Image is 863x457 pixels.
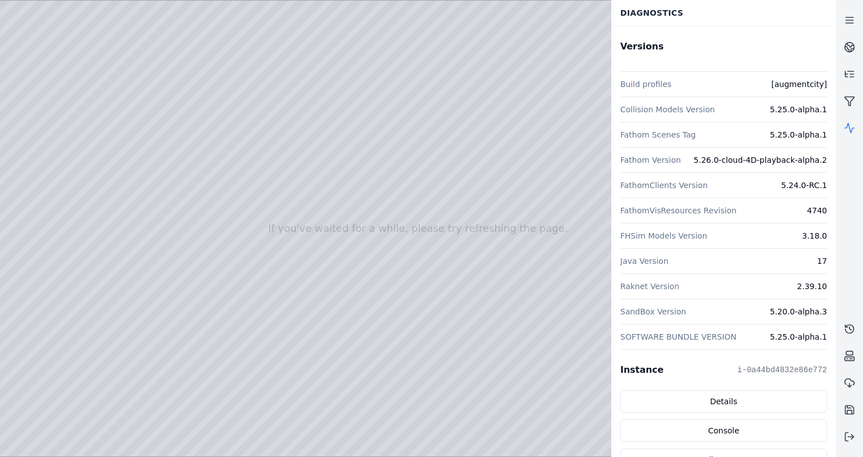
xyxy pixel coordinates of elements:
a: Console [620,419,827,442]
dt: SOFTWARE BUNDLE VERSION [620,331,737,342]
dt: FathomClients Version [620,180,708,191]
dt: FHSim Models Version [620,230,707,241]
dt: Fathom Version [620,154,681,166]
dt: Raknet Version [620,281,679,292]
dd: 5.25.0-alpha.1 [770,331,827,342]
dd: 5.26.0-cloud-4D-playback-alpha.2 [694,154,827,166]
dt: SandBox Version [620,306,686,317]
dd: 5.25.0-alpha.1 [770,104,827,115]
dt: Java Version [620,255,669,267]
dt: Build profiles [620,79,671,90]
dd: 3.18.0 [802,230,827,241]
pre: i-0a44bd4832e86e772 [737,364,827,376]
h2: Instance [620,363,664,377]
dd: [augmentcity] [771,79,827,90]
div: Diagnostics [614,2,834,24]
a: Details [620,390,827,413]
dd: 5.20.0-alpha.3 [770,306,827,317]
h2: Versions [620,40,827,53]
dt: FathomVisResources Revision [620,205,737,216]
dt: Collision Models Version [620,104,715,115]
dd: 4740 [807,205,827,216]
dd: 5.25.0-alpha.1 [770,129,827,140]
dd: 5.24.0-RC.1 [781,180,827,191]
dd: 2.39.10 [797,281,827,292]
dd: 17 [817,255,827,267]
dt: Fathom Scenes Tag [620,129,696,140]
